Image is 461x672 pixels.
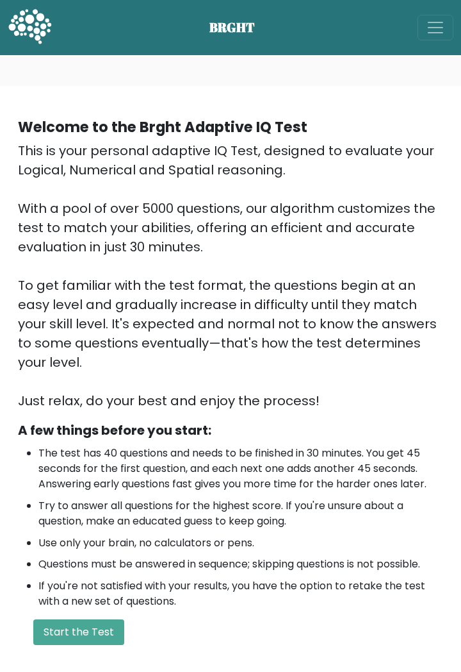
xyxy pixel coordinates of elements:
div: This is your personal adaptive IQ Test, designed to evaluate your Logical, Numerical and Spatial ... [18,141,443,410]
button: Start the Test [33,619,124,645]
li: Questions must be answered in sequence; skipping questions is not possible. [38,557,443,572]
button: Toggle navigation [417,15,453,40]
li: Try to answer all questions for the highest score. If you're unsure about a question, make an edu... [38,498,443,529]
span: BRGHT [209,18,271,37]
li: Use only your brain, no calculators or pens. [38,535,443,551]
b: Welcome to the Brght Adaptive IQ Test [18,117,307,137]
div: A few things before you start: [18,421,443,440]
li: The test has 40 questions and needs to be finished in 30 minutes. You get 45 seconds for the firs... [38,446,443,492]
li: If you're not satisfied with your results, you have the option to retake the test with a new set ... [38,578,443,609]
